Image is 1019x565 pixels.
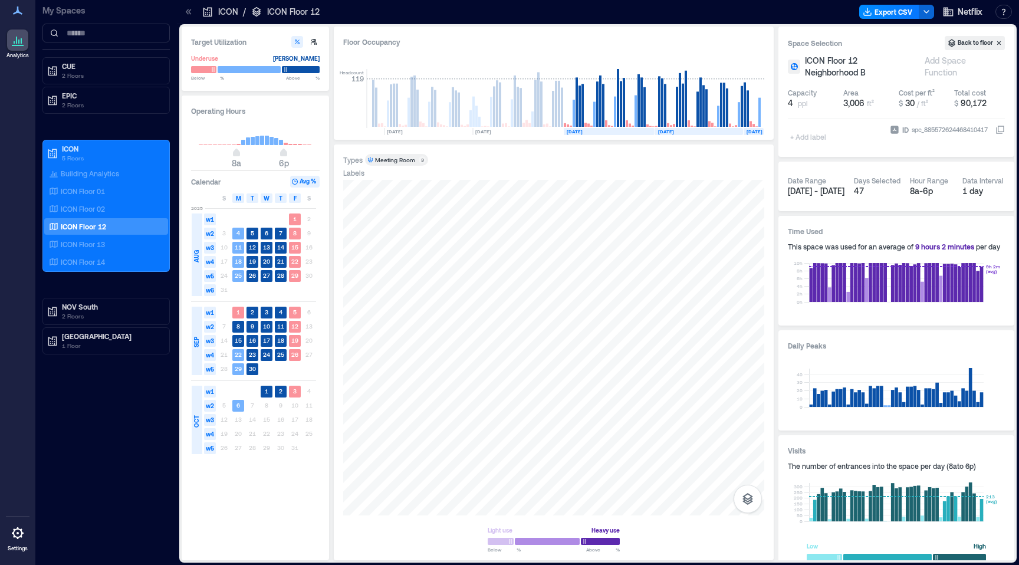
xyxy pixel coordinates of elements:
[251,229,254,236] text: 5
[788,129,831,145] span: + Add label
[905,98,915,108] span: 30
[788,461,1005,471] div: The number of entrances into the space per day ( 8a to 6p )
[286,74,320,81] span: Above %
[291,323,298,330] text: 12
[939,2,986,21] button: Netflix
[291,351,298,358] text: 26
[910,176,948,185] div: Hour Range
[797,379,803,385] tspan: 30
[788,242,1005,251] div: This space was used for an average of per day
[249,272,256,279] text: 26
[204,307,216,318] span: w1
[854,176,900,185] div: Days Selected
[243,6,246,18] p: /
[62,71,161,80] p: 2 Floors
[797,283,803,289] tspan: 4h
[232,158,241,168] span: 8a
[788,97,839,109] button: 4 ppl
[263,258,270,265] text: 20
[61,239,105,249] p: ICON Floor 13
[279,229,282,236] text: 7
[277,351,284,358] text: 25
[204,256,216,268] span: w4
[204,284,216,296] span: w6
[291,272,298,279] text: 29
[236,308,240,316] text: 1
[277,244,284,251] text: 14
[204,400,216,412] span: w2
[62,91,161,100] p: EPIC
[567,129,583,134] text: [DATE]
[277,323,284,330] text: 11
[902,124,909,136] span: ID
[42,5,170,17] p: My Spaces
[62,100,161,110] p: 2 Floors
[797,396,803,402] tspan: 10
[788,176,826,185] div: Date Range
[291,258,298,265] text: 22
[235,351,242,358] text: 22
[62,341,161,350] p: 1 Floor
[294,193,297,203] span: F
[488,524,512,536] div: Light use
[797,275,803,281] tspan: 6h
[807,540,818,552] div: Low
[899,99,903,107] span: $
[235,337,242,344] text: 15
[788,88,817,97] div: Capacity
[204,349,216,361] span: w4
[265,308,268,316] text: 3
[277,337,284,344] text: 18
[61,204,105,213] p: ICON Floor 02
[797,372,803,377] tspan: 40
[204,442,216,454] span: w5
[290,176,320,188] button: Avg %
[797,387,803,393] tspan: 20
[797,299,803,305] tspan: 0h
[800,404,803,410] tspan: 0
[236,323,240,330] text: 8
[800,518,803,524] tspan: 0
[249,337,256,344] text: 16
[249,351,256,358] text: 23
[235,244,242,251] text: 11
[192,250,201,262] span: AUG
[267,6,320,18] p: ICON Floor 12
[798,98,808,108] span: ppl
[236,193,241,203] span: M
[910,124,989,136] div: spc_885572624468410417
[62,311,161,321] p: 2 Floors
[235,272,242,279] text: 25
[192,337,201,347] span: SEP
[794,507,803,513] tspan: 100
[62,302,161,311] p: NOV South
[995,125,1005,134] button: IDspc_885572624468410417
[249,365,256,372] text: 30
[794,490,803,495] tspan: 250
[204,335,216,347] span: w3
[62,153,161,163] p: 5 Floors
[854,185,900,197] div: 47
[3,26,32,63] a: Analytics
[218,6,238,18] p: ICON
[945,36,1005,50] button: Back to floor
[591,524,620,536] div: Heavy use
[251,308,254,316] text: 2
[204,213,216,225] span: w1
[747,129,762,134] text: [DATE]
[794,260,803,266] tspan: 10h
[204,414,216,426] span: w3
[61,222,106,231] p: ICON Floor 12
[61,257,105,267] p: ICON Floor 14
[859,5,919,19] button: Export CSV
[279,387,282,395] text: 2
[794,484,803,490] tspan: 300
[910,185,953,197] div: 8a - 6p
[794,495,803,501] tspan: 200
[222,193,226,203] span: S
[586,546,620,553] span: Above %
[658,129,674,134] text: [DATE]
[805,55,920,78] button: ICON Floor 12 Neighborhood B
[249,244,256,251] text: 12
[279,193,282,203] span: T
